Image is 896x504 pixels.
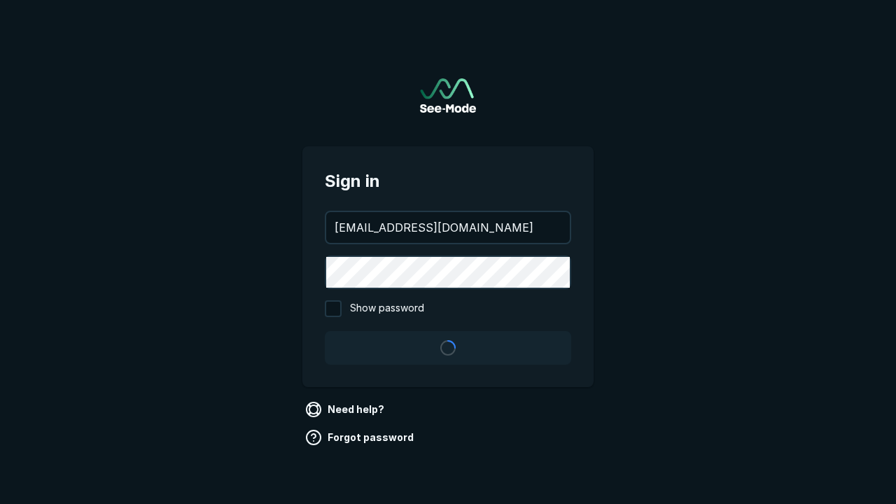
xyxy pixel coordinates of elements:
span: Show password [350,300,424,317]
span: Sign in [325,169,571,194]
a: Go to sign in [420,78,476,113]
input: your@email.com [326,212,570,243]
a: Need help? [302,398,390,421]
a: Forgot password [302,426,419,449]
img: See-Mode Logo [420,78,476,113]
